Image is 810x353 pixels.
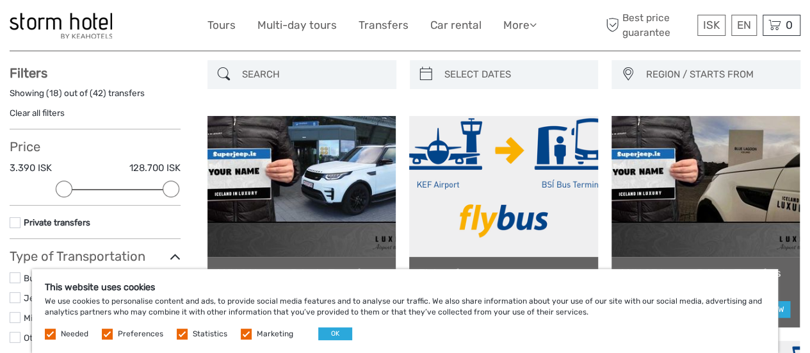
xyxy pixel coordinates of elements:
label: Marketing [257,329,293,340]
div: Showing ( ) out of ( ) transfers [10,87,181,107]
a: More [503,16,537,35]
label: 128.700 ISK [129,161,181,175]
h3: Price [10,139,181,154]
h3: Type of Transportation [10,249,181,264]
a: Jeep / 4x4 [24,293,68,303]
span: Best price guarantee [603,11,694,39]
img: 100-ccb843ef-9ccf-4a27-8048-e049ba035d15_logo_small.jpg [10,13,112,38]
a: Flybus from [GEOGRAPHIC_DATA] to [GEOGRAPHIC_DATA] BSÍ [419,267,588,293]
p: We're away right now. Please check back later! [18,22,145,33]
button: OK [318,327,352,340]
div: We use cookies to personalise content and ads, to provide social media features and to analyse ou... [32,269,778,353]
span: 0 [784,19,795,31]
a: LUX 03 Luxury Private Transfers [GEOGRAPHIC_DATA] - via [GEOGRAPHIC_DATA] or via [GEOGRAPHIC_DATA... [621,267,790,293]
a: Multi-day tours [257,16,337,35]
span: ISK [703,19,720,31]
a: Car rental [430,16,482,35]
label: 42 [93,87,103,99]
a: Other / Non-Travel [24,332,98,343]
div: EN [731,15,757,36]
label: 18 [49,87,59,99]
a: Clear all filters [10,108,65,118]
label: Needed [61,329,88,340]
label: Statistics [193,329,227,340]
a: Mini Bus / Car [24,313,79,323]
input: SELECT DATES [439,63,592,86]
a: LUX 01 Luxury Private Transfers [GEOGRAPHIC_DATA] To [GEOGRAPHIC_DATA] [217,267,386,293]
label: 3.390 ISK [10,161,52,175]
a: Tours [207,16,236,35]
strong: Filters [10,65,47,81]
a: Transfers [359,16,409,35]
a: Private transfers [24,217,90,227]
input: SEARCH [237,63,390,86]
a: Bus [24,273,39,283]
label: Preferences [118,329,163,340]
h5: This website uses cookies [45,282,765,293]
button: Open LiveChat chat widget [147,20,163,35]
button: REGION / STARTS FROM [640,64,794,85]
